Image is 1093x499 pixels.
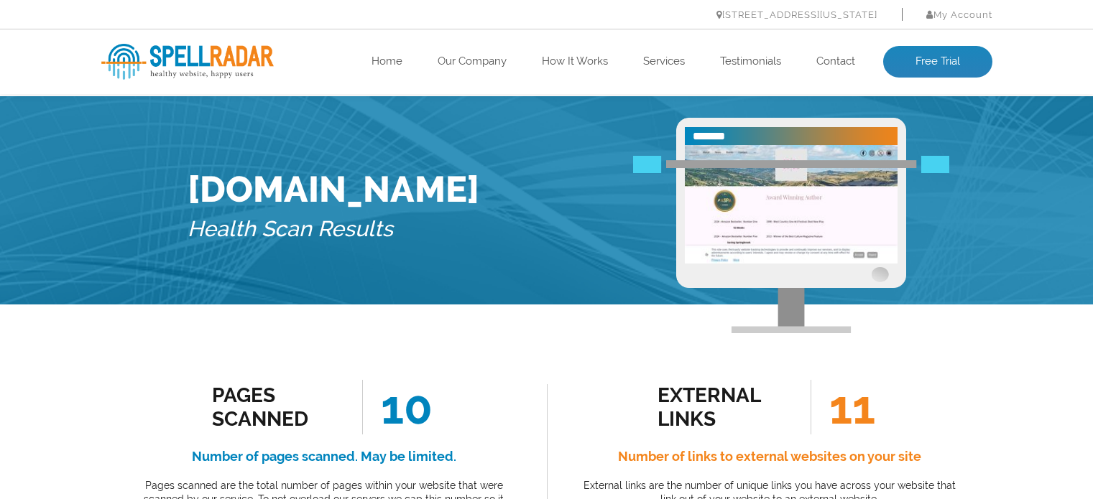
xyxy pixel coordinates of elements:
h4: Number of pages scanned. May be limited. [134,445,515,468]
img: Free Webiste Analysis [633,157,949,174]
h1: [DOMAIN_NAME] [188,168,479,210]
img: Free Webiste Analysis [676,118,906,333]
img: Free Website Analysis [685,145,898,264]
h4: Number of links to external websites on your site [579,445,960,468]
span: 10 [362,380,433,434]
div: Pages Scanned [212,383,342,431]
h5: Health Scan Results [188,210,479,248]
div: external links [658,383,788,431]
span: 11 [811,380,875,434]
